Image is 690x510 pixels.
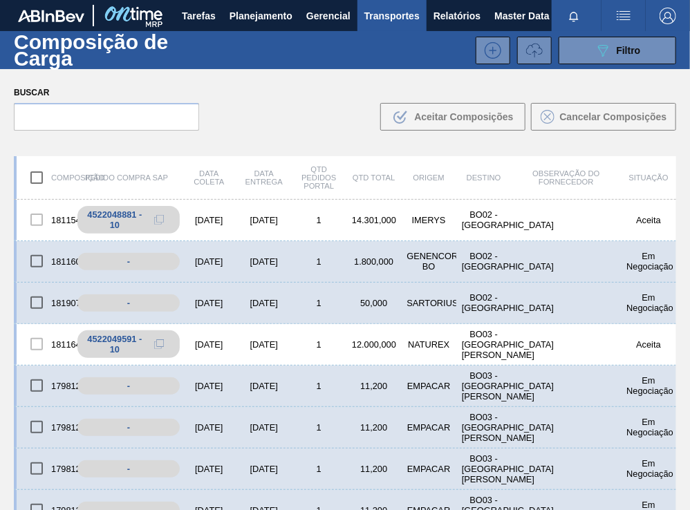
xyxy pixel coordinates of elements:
div: 1798123 [17,413,71,442]
span: Master Data [494,8,549,24]
button: Filtro [559,37,676,64]
div: Data coleta [182,169,236,186]
div: EMPACAR [401,381,456,391]
div: Em Negociação [621,251,675,272]
span: Aceitar Composições [414,111,513,122]
div: BO03 - Santa Cruz [456,370,511,402]
h1: Composição de Carga [14,34,209,66]
img: TNhmsLtSVTkK8tSr43FrP2fwEKptu5GPRR3wAAAABJRU5ErkJggg== [18,10,84,22]
div: BO03 - Santa Cruz [456,412,511,443]
div: [DATE] [236,256,291,267]
div: [DATE] [182,298,236,308]
div: [DATE] [236,339,291,350]
div: 1.800,000 [346,256,401,267]
div: 1798122 [17,454,71,483]
div: Origem [401,173,456,182]
div: - [77,377,180,395]
div: Copiar [145,211,173,228]
div: [DATE] [182,339,236,350]
span: Planejamento [230,8,292,24]
div: 1811609 [17,247,71,276]
div: Aceita [621,339,675,350]
div: Em Negociação [621,292,675,313]
div: Nova Composição [469,37,510,64]
div: 1811542 [17,205,71,234]
div: [DATE] [236,215,291,225]
div: 4522049591 - 10 [84,334,146,355]
div: Observação do Fornecedor [511,169,621,186]
div: Copiar [145,336,173,352]
div: 11,200 [346,381,401,391]
div: EMPACAR [401,464,456,474]
div: BO02 - La Paz [456,251,511,272]
div: BO03 - Santa Cruz [456,329,511,360]
div: Composição [17,163,71,192]
img: Logout [660,8,676,24]
div: 14.301,000 [346,215,401,225]
div: Data entrega [236,169,291,186]
div: 11,200 [346,464,401,474]
div: 1 [292,215,346,225]
div: 1811644 [17,330,71,359]
span: Transportes [364,8,420,24]
div: BO03 - Santa Cruz [456,453,511,484]
div: BO02 - La Paz [456,209,511,230]
div: BO02 - La Paz [456,292,511,313]
div: GENENCOR BO [401,251,456,272]
div: EMPACAR [401,422,456,433]
img: userActions [615,8,632,24]
div: Qtd Total [346,173,401,182]
div: [DATE] [236,422,291,433]
button: Cancelar Composições [531,103,676,131]
div: - [77,253,180,270]
div: [DATE] [182,464,236,474]
div: Em Negociação [621,417,675,437]
div: - [77,419,180,436]
div: IMERYS [401,215,456,225]
div: 1 [292,422,346,433]
div: 11,200 [346,422,401,433]
div: SARTORIUS [401,298,456,308]
div: Destino [456,173,511,182]
div: Pedido Volume [510,37,552,64]
div: 1 [292,256,346,267]
div: [DATE] [236,381,291,391]
span: Relatórios [433,8,481,24]
span: Filtro [617,45,641,56]
span: Cancelar Composições [560,111,667,122]
div: - [77,294,180,312]
div: 1 [292,464,346,474]
div: Aceita [621,215,675,225]
div: Pedido Compra SAP [72,173,182,182]
div: Em Negociação [621,375,675,396]
div: Em Negociação [621,458,675,479]
div: 1 [292,298,346,308]
button: Importar Informações de Transporte [517,37,552,64]
div: [DATE] [182,381,236,391]
div: 4522048881 - 10 [84,209,146,230]
div: 12.000,000 [346,339,401,350]
div: [DATE] [236,298,291,308]
div: Qtd Pedidos Portal [292,165,346,190]
span: Tarefas [182,8,216,24]
div: - [77,460,180,478]
div: 1798124 [17,371,71,400]
div: 1 [292,339,346,350]
div: 50,000 [346,298,401,308]
div: NATUREX [401,339,456,350]
span: Gerencial [306,8,351,24]
div: [DATE] [182,422,236,433]
div: [DATE] [182,215,236,225]
button: Notificações [552,6,596,26]
button: Aceitar Composições [380,103,525,131]
div: [DATE] [236,464,291,474]
div: 1 [292,381,346,391]
div: Situação [621,173,675,182]
div: 1819078 [17,288,71,317]
div: [DATE] [182,256,236,267]
label: Buscar [14,83,199,103]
